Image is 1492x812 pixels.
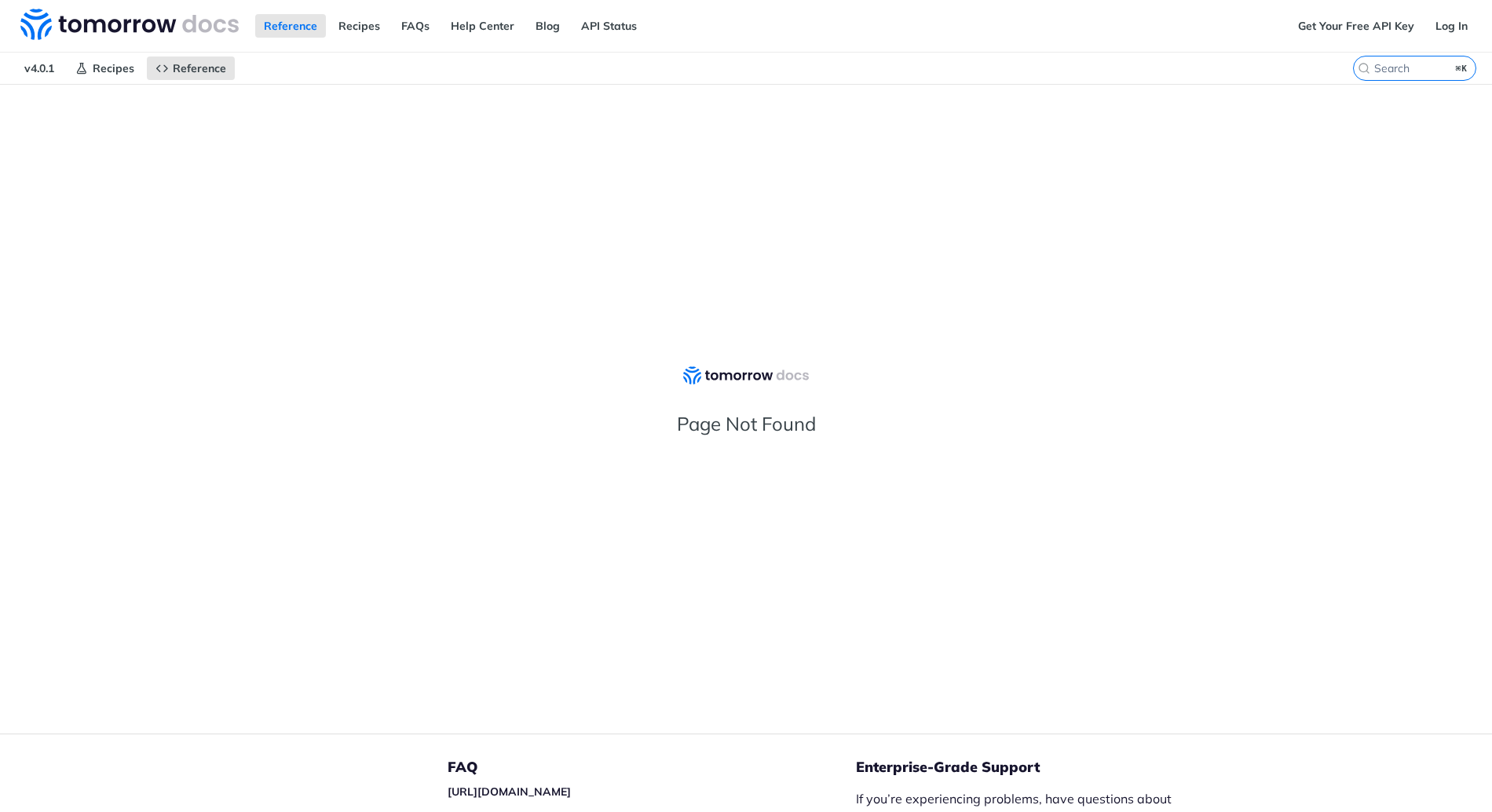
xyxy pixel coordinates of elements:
[173,61,226,75] span: Reference
[605,412,887,435] h2: Page Not Found
[147,56,235,80] a: Reference
[20,9,239,40] img: Tomorrow.io Weather API Docs
[448,785,571,799] a: [URL][DOMAIN_NAME]
[856,758,1223,777] h5: Enterprise-Grade Support
[1358,62,1370,75] svg: Search
[93,61,134,75] span: Recipes
[16,56,63,80] span: v4.0.1
[1452,60,1472,76] kbd: ⌘K
[527,14,569,38] a: Blog
[67,56,143,80] a: Recipes
[572,14,645,38] a: API Status
[393,14,438,38] a: FAQs
[442,14,523,38] a: Help Center
[1427,14,1476,38] a: Log In
[330,14,389,38] a: Recipes
[1289,14,1423,38] a: Get Your Free API Key
[448,758,856,777] h5: FAQ
[255,14,326,38] a: Reference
